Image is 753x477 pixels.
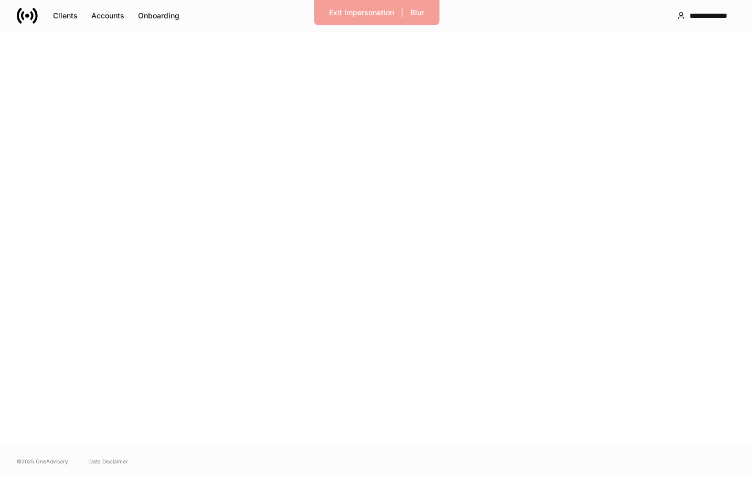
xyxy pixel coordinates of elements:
[131,7,186,24] button: Onboarding
[46,7,84,24] button: Clients
[322,4,401,21] button: Exit Impersonation
[138,12,179,19] div: Onboarding
[91,12,124,19] div: Accounts
[410,9,424,16] div: Blur
[84,7,131,24] button: Accounts
[17,457,68,465] span: © 2025 OneAdvisory
[404,4,431,21] button: Blur
[329,9,394,16] div: Exit Impersonation
[89,457,128,465] a: Data Disclaimer
[53,12,78,19] div: Clients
